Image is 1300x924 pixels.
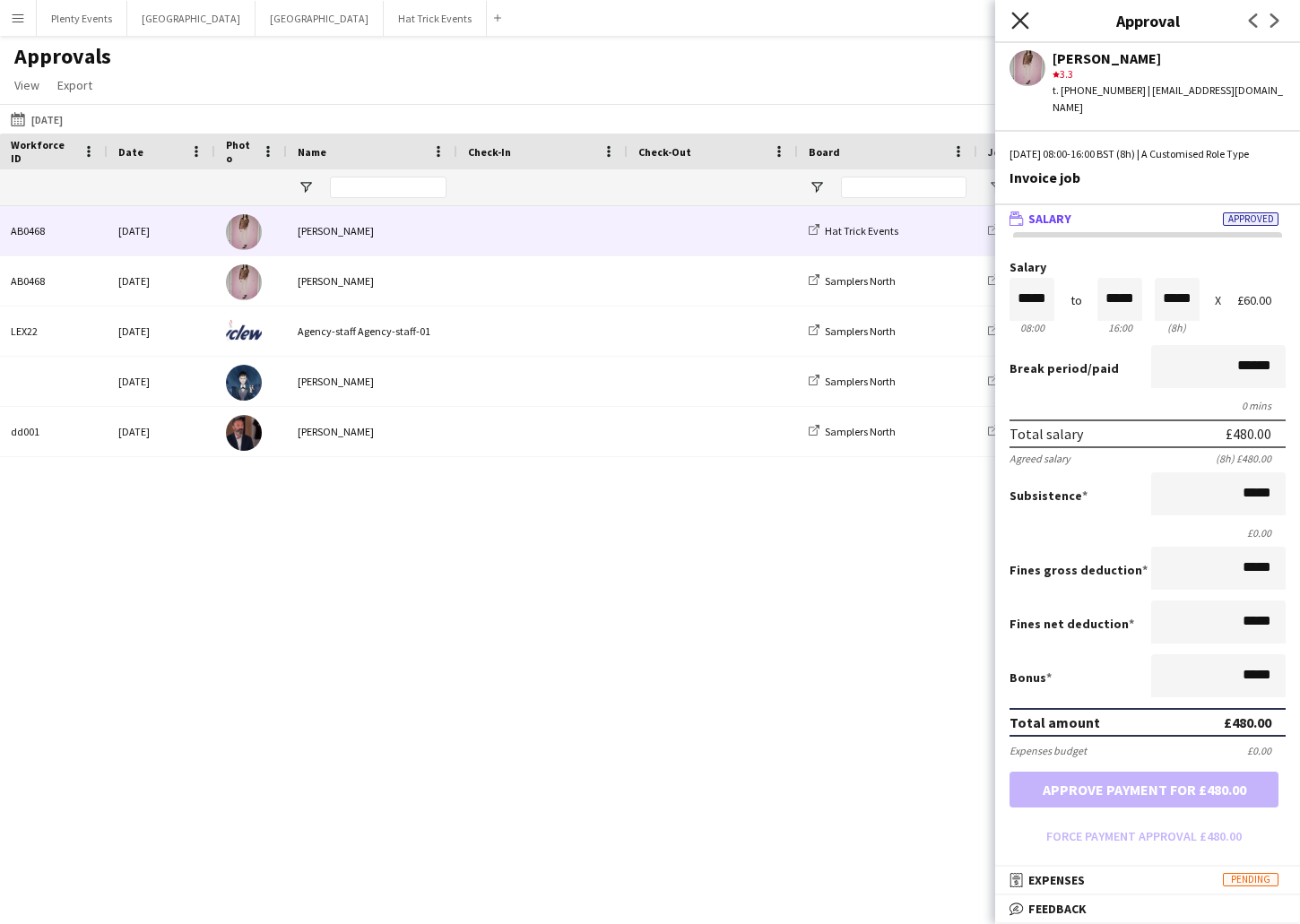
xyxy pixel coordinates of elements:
div: [DATE] [108,307,215,356]
div: [DATE] [108,206,215,255]
div: [DATE] 08:00-16:00 BST (8h) | A Customised Role Type [1010,146,1286,162]
span: Samplers North [825,274,896,288]
div: Agreed salary [1010,452,1070,465]
span: Approved [1223,212,1278,226]
label: Fines gross deduction [1010,562,1148,578]
input: Board Filter Input [841,177,966,198]
div: £480.00 [1226,425,1271,443]
span: Name [298,145,326,159]
span: Salary [1028,211,1071,227]
span: Board [809,145,840,159]
div: Expenses budget [1010,744,1087,757]
div: to [1070,294,1082,307]
button: [GEOGRAPHIC_DATA] [127,1,256,36]
a: Invoice job [988,224,1053,237]
button: Plenty Events [37,1,127,36]
button: Hat Trick Events [384,1,487,36]
a: View [7,73,47,97]
div: X [1215,294,1221,307]
div: 08:00 [1010,321,1054,334]
a: Samplers North [809,375,896,388]
button: [DATE] [7,108,66,130]
div: £0.00 [1010,526,1286,540]
a: Store 4 [988,425,1035,438]
img: Andrew Allison [226,415,262,451]
span: Samplers North [825,324,896,338]
label: /paid [1010,360,1119,376]
div: [PERSON_NAME] [287,407,457,456]
div: Total amount [1010,713,1100,731]
img: Diana Priceless [226,214,262,250]
h3: Approval [995,9,1300,32]
span: Break period [1010,360,1088,376]
a: Samplers North [809,324,896,338]
mat-expansion-panel-header: SalaryApproved [995,205,1300,232]
div: Invoice job [1010,169,1286,186]
div: [PERSON_NAME] [287,256,457,306]
div: 0 mins [1010,399,1286,412]
a: Store 4 [988,375,1035,388]
div: [PERSON_NAME] [287,206,457,255]
div: 16:00 [1097,321,1142,334]
div: £60.00 [1237,294,1286,307]
div: £0.00 [1247,744,1286,757]
label: Subsistence [1010,488,1088,504]
span: Job Title [988,145,1034,159]
a: Export [50,73,100,97]
a: Store 4 [988,274,1035,288]
span: Hat Trick Events [825,224,898,237]
div: [DATE] [108,407,215,456]
label: Bonus [1010,669,1052,686]
span: Samplers North [825,375,896,388]
span: Samplers North [825,425,896,438]
div: 8h [1155,321,1200,334]
span: Date [118,145,143,159]
span: Export [57,77,92,93]
img: Diana Priceless [226,264,262,300]
span: Check-In [468,145,511,159]
span: Workforce ID [11,138,75,165]
a: Samplers North [809,274,896,288]
label: Salary [1010,261,1286,274]
input: Name Filter Input [330,177,446,198]
a: Hat Trick Events [809,224,898,237]
span: Check-Out [638,145,691,159]
span: View [14,77,39,93]
mat-expansion-panel-header: ExpensesPending [995,867,1300,894]
div: t. [PHONE_NUMBER] | [EMAIL_ADDRESS][DOMAIN_NAME] [1053,82,1286,115]
mat-expansion-panel-header: Feedback [995,895,1300,922]
div: [PERSON_NAME] [287,357,457,406]
img: Agency-staff Agency-staff-01 [226,315,262,350]
div: [DATE] [108,357,215,406]
span: Pending [1223,873,1278,886]
div: [DATE] [108,256,215,306]
span: Feedback [1028,901,1087,917]
div: 3.3 [1053,66,1286,82]
a: Store 4 [988,324,1035,338]
button: Open Filter Menu [298,179,314,195]
button: [GEOGRAPHIC_DATA] [256,1,384,36]
div: [PERSON_NAME] [1053,50,1286,66]
a: Samplers North [809,425,896,438]
div: (8h) £480.00 [1216,452,1286,465]
div: Agency-staff Agency-staff-01 [287,307,457,356]
span: Photo [226,138,255,165]
button: Open Filter Menu [809,179,825,195]
div: £480.00 [1224,713,1271,731]
div: Total salary [1010,425,1083,443]
img: Oswald Cobblepot [226,365,262,401]
span: Expenses [1028,872,1085,888]
label: Fines net deduction [1010,616,1134,632]
button: Open Filter Menu [988,179,1004,195]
